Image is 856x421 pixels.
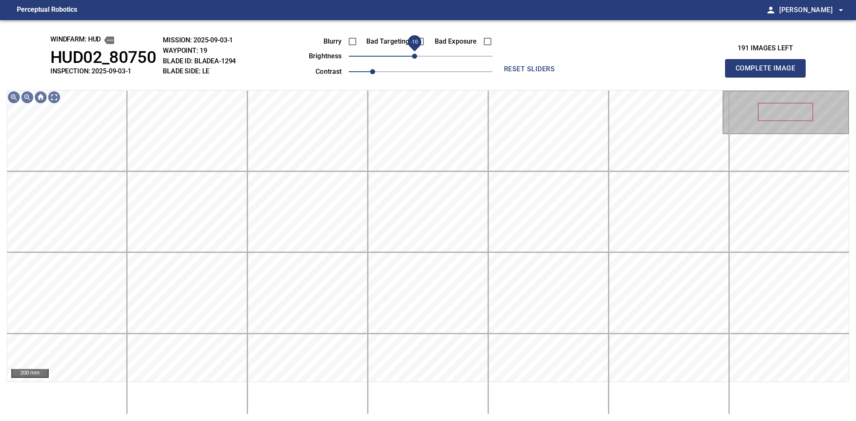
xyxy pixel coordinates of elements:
[21,91,34,104] img: Zoom out
[7,91,21,104] img: Zoom in
[496,61,563,78] button: reset sliders
[836,5,846,15] span: arrow_drop_down
[50,67,156,75] h2: INSPECTION: 2025-09-03-1
[50,35,156,45] h2: windfarm: Hud
[163,57,236,65] h2: BLADE ID: bladeA-1294
[295,68,342,75] label: contrast
[411,39,418,45] span: -10
[430,38,477,45] label: Bad Exposure
[295,38,342,45] label: Blurry
[779,4,846,16] span: [PERSON_NAME]
[725,44,806,52] h3: 191 images left
[47,91,61,104] img: Toggle full page
[34,91,47,104] img: Go home
[104,35,114,45] button: copy message details
[363,38,410,45] label: Bad Targeting
[163,67,236,75] h2: BLADE SIDE: LE
[725,59,806,78] button: Complete Image
[17,3,77,17] figcaption: Perceptual Robotics
[766,5,776,15] span: person
[499,63,560,75] span: reset sliders
[163,36,236,44] h2: MISSION: 2025-09-03-1
[295,53,342,60] label: brightness
[734,62,796,74] span: Complete Image
[50,48,156,68] h1: HUD02_80750
[776,2,846,18] button: [PERSON_NAME]
[163,47,236,55] h2: WAYPOINT: 19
